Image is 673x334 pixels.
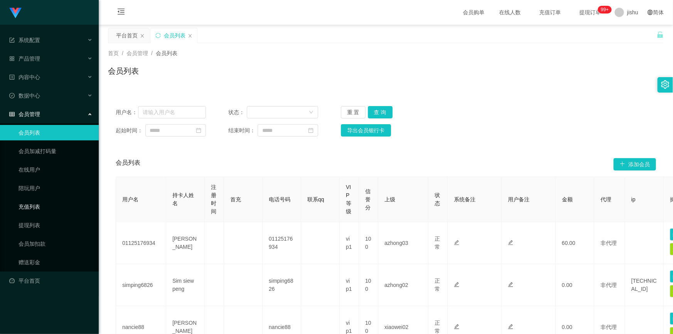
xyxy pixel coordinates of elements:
span: ip [631,196,636,202]
span: 电话号码 [269,196,290,202]
button: 图标: plus添加会员 [614,158,656,170]
td: azhong02 [378,264,428,306]
i: 图标: table [9,111,15,117]
i: 图标: setting [661,80,670,89]
span: 系统配置 [9,37,40,43]
td: 0.00 [556,264,594,306]
i: 图标: profile [9,74,15,80]
span: 产品管理 [9,56,40,62]
span: 正常 [435,320,440,334]
span: 会员列表 [156,50,177,56]
span: 上级 [385,196,395,202]
span: VIP等级 [346,184,351,214]
span: 联系qq [307,196,324,202]
span: 会员列表 [116,158,140,170]
span: 信誉分 [365,188,371,211]
span: 起始时间： [116,127,145,135]
td: 100 [359,222,378,264]
i: 图标: menu-fold [108,0,134,25]
img: logo.9652507e.png [9,8,22,19]
td: azhong03 [378,222,428,264]
td: simping6826 [116,264,166,306]
i: 图标: calendar [196,128,201,133]
span: 会员管理 [127,50,148,56]
td: Sim siew peng [166,264,205,306]
span: 金额 [562,196,573,202]
td: 100 [359,264,378,306]
span: 正常 [435,278,440,292]
span: 非代理 [600,282,617,288]
span: 非代理 [600,324,617,330]
span: 会员管理 [9,111,40,117]
span: / [122,50,123,56]
span: 用户名 [122,196,138,202]
i: 图标: edit [508,282,513,287]
button: 查 询 [368,106,393,118]
i: 图标: close [140,34,145,38]
h1: 会员列表 [108,65,139,77]
a: 图标: dashboard平台首页 [9,273,93,288]
span: 充值订单 [535,10,565,15]
a: 充值列表 [19,199,93,214]
td: 01125176934 [116,222,166,264]
i: 图标: calendar [308,128,314,133]
span: 首充 [230,196,241,202]
span: 内容中心 [9,74,40,80]
sup: 1222 [598,6,612,13]
td: vip1 [340,264,359,306]
td: vip1 [340,222,359,264]
span: 用户名： [116,108,138,116]
td: [TECHNICAL_ID] [625,264,664,306]
a: 在线用户 [19,162,93,177]
a: 提现列表 [19,218,93,233]
span: 在线人数 [495,10,525,15]
td: simping6826 [263,264,301,306]
span: 首页 [108,50,119,56]
span: 非代理 [600,240,617,246]
i: 图标: appstore-o [9,56,15,61]
i: 图标: form [9,37,15,43]
span: / [151,50,153,56]
button: 重 置 [341,106,366,118]
span: 结束时间： [228,127,258,135]
a: 赠送彩金 [19,255,93,270]
div: 平台首页 [116,28,138,43]
span: 用户备注 [508,196,530,202]
a: 会员列表 [19,125,93,140]
div: 会员列表 [164,28,186,43]
i: 图标: edit [508,324,513,329]
i: 图标: unlock [657,31,664,38]
span: 注册时间 [211,184,216,214]
span: 提现订单 [575,10,605,15]
i: 图标: close [188,34,192,38]
i: 图标: down [309,110,314,115]
span: 持卡人姓名 [172,192,194,206]
span: 正常 [435,236,440,250]
td: 60.00 [556,222,594,264]
a: 会员加减打码量 [19,143,93,159]
i: 图标: check-circle-o [9,93,15,98]
span: 状态 [435,192,440,206]
i: 图标: edit [454,240,459,245]
span: 代理 [600,196,611,202]
i: 图标: edit [454,282,459,287]
button: 导出会员银行卡 [341,124,391,137]
span: 数据中心 [9,93,40,99]
i: 图标: global [648,10,653,15]
td: [PERSON_NAME] [166,222,205,264]
td: 01125176934 [263,222,301,264]
a: 陪玩用户 [19,180,93,196]
span: 系统备注 [454,196,476,202]
i: 图标: edit [508,240,513,245]
i: 图标: edit [454,324,459,329]
i: 图标: sync [155,33,161,38]
span: 状态： [228,108,247,116]
a: 会员加扣款 [19,236,93,251]
input: 请输入用户名 [138,106,206,118]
